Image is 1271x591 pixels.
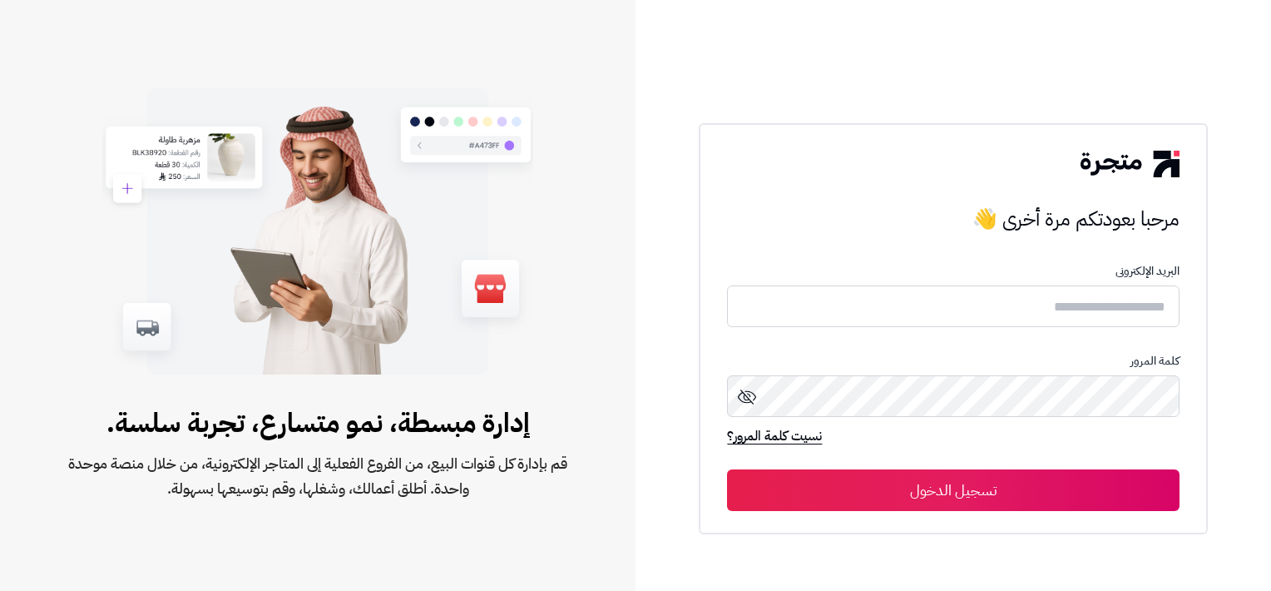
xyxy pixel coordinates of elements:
[53,451,582,501] span: قم بإدارة كل قنوات البيع، من الفروع الفعلية إلى المتاجر الإلكترونية، من خلال منصة موحدة واحدة. أط...
[727,426,822,449] a: نسيت كلمة المرور؟
[53,403,582,443] span: إدارة مبسطة، نمو متسارع، تجربة سلسة.
[1081,151,1179,177] img: logo-2.png
[727,355,1179,368] p: كلمة المرور
[727,202,1179,236] h3: مرحبا بعودتكم مرة أخرى 👋
[727,469,1179,511] button: تسجيل الدخول
[727,265,1179,278] p: البريد الإلكترونى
